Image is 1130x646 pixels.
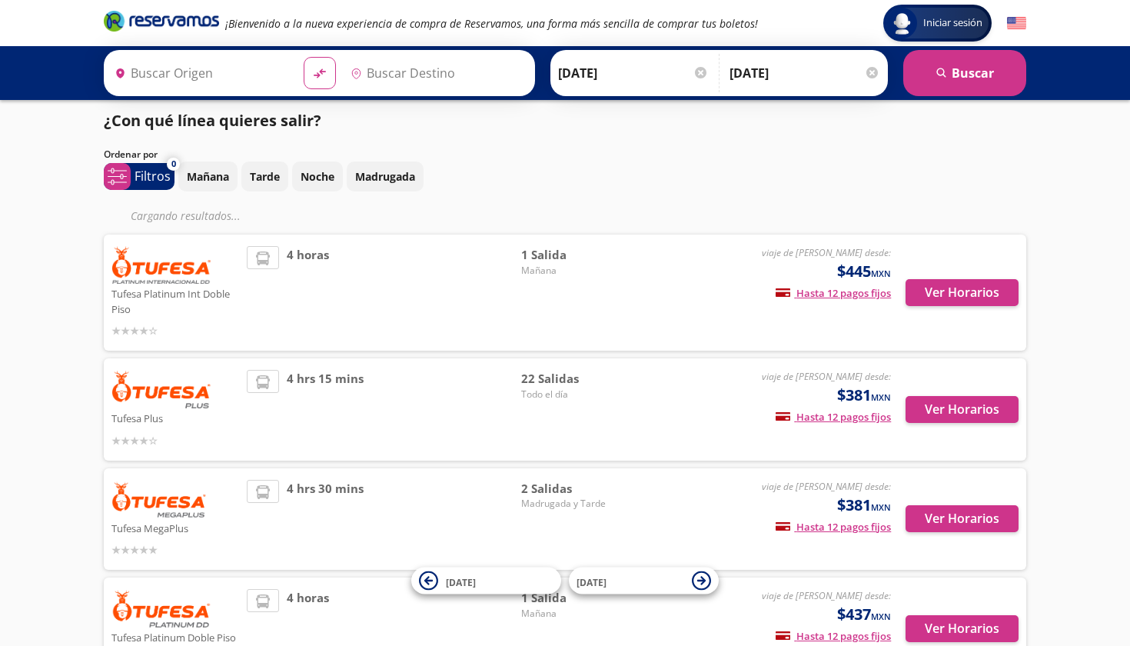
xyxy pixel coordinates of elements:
small: MXN [871,268,891,279]
button: Ver Horarios [906,615,1019,642]
button: [DATE] [569,568,719,594]
span: Mañana [521,607,629,621]
img: Tufesa Plus [111,370,211,408]
p: Tarde [250,168,280,185]
small: MXN [871,501,891,513]
p: Noche [301,168,334,185]
small: MXN [871,391,891,403]
p: Mañana [187,168,229,185]
button: Mañana [178,161,238,191]
p: Tufesa Platinum Doble Piso [111,628,239,646]
span: Mañana [521,264,629,278]
em: viaje de [PERSON_NAME] desde: [762,589,891,602]
button: Ver Horarios [906,279,1019,306]
span: $445 [837,260,891,283]
i: Brand Logo [104,9,219,32]
span: Iniciar sesión [917,15,989,31]
input: Opcional [730,54,880,92]
span: $381 [837,384,891,407]
em: Cargando resultados ... [131,208,241,223]
em: viaje de [PERSON_NAME] desde: [762,246,891,259]
img: Tufesa Platinum Int Doble Piso [111,246,211,284]
p: Tufesa Platinum Int Doble Piso [111,284,239,317]
button: 0Filtros [104,163,174,190]
button: Noche [292,161,343,191]
span: Hasta 12 pagos fijos [776,286,891,300]
p: Tufesa MegaPlus [111,518,239,537]
input: Elegir Fecha [558,54,709,92]
span: [DATE] [577,575,607,588]
em: ¡Bienvenido a la nueva experiencia de compra de Reservamos, una forma más sencilla de comprar tus... [225,16,758,31]
span: 22 Salidas [521,370,629,388]
p: ¿Con qué línea quieres salir? [104,109,321,132]
a: Brand Logo [104,9,219,37]
small: MXN [871,611,891,622]
span: Hasta 12 pagos fijos [776,410,891,424]
button: [DATE] [411,568,561,594]
span: 1 Salida [521,589,629,607]
span: $437 [837,603,891,626]
span: $381 [837,494,891,517]
button: Madrugada [347,161,424,191]
button: Tarde [241,161,288,191]
span: 4 hrs 30 mins [287,480,364,559]
span: [DATE] [446,575,476,588]
button: English [1007,14,1026,33]
span: 0 [171,158,176,171]
em: viaje de [PERSON_NAME] desde: [762,480,891,493]
p: Madrugada [355,168,415,185]
em: viaje de [PERSON_NAME] desde: [762,370,891,383]
button: Ver Horarios [906,505,1019,532]
p: Tufesa Plus [111,408,239,427]
span: Todo el día [521,388,629,401]
input: Buscar Destino [344,54,527,92]
button: Buscar [903,50,1026,96]
span: 4 horas [287,246,329,339]
input: Buscar Origen [108,54,291,92]
span: 4 hrs 15 mins [287,370,364,449]
span: Hasta 12 pagos fijos [776,629,891,643]
span: Hasta 12 pagos fijos [776,520,891,534]
span: 2 Salidas [521,480,629,498]
p: Filtros [135,167,171,185]
img: Tufesa MegaPlus [111,480,207,518]
span: 1 Salida [521,246,629,264]
p: Ordenar por [104,148,158,161]
button: Ver Horarios [906,396,1019,423]
span: Madrugada y Tarde [521,497,629,511]
img: Tufesa Platinum Doble Piso [111,589,211,628]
